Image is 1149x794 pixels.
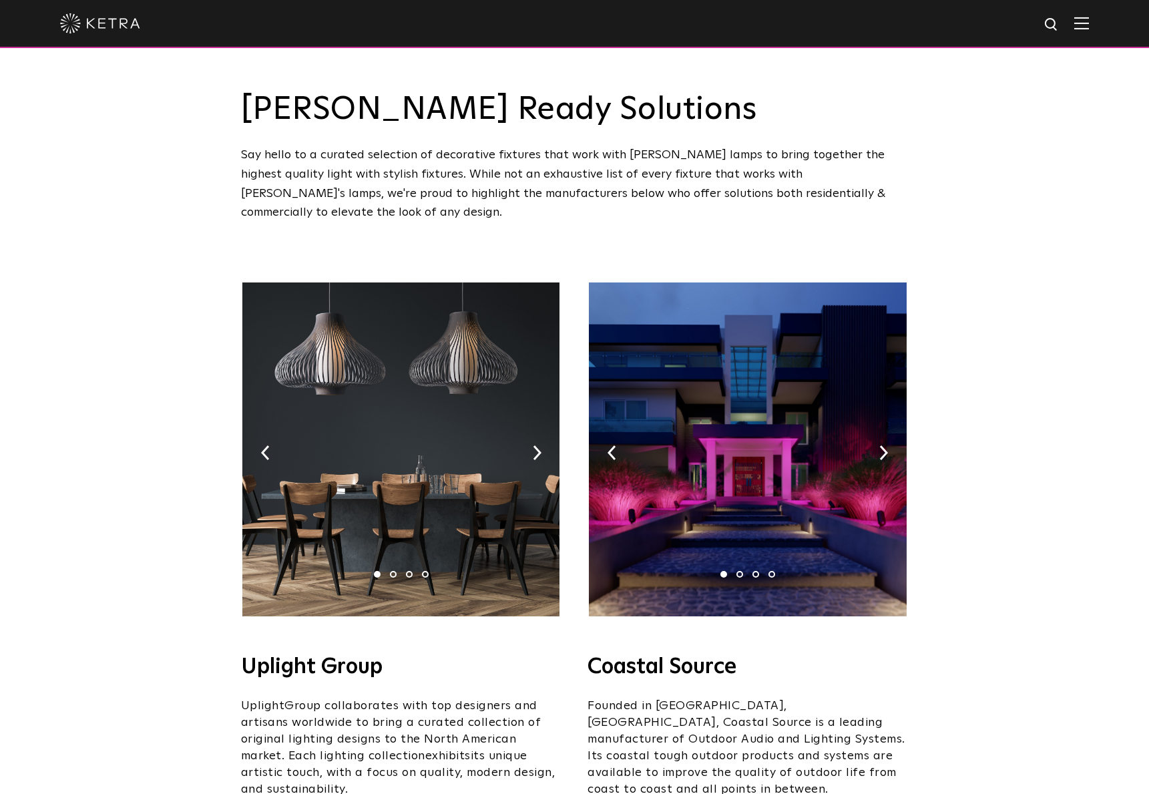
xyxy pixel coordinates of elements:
img: Uplight_Ketra_Image.jpg [242,282,559,616]
img: ketra-logo-2019-white [60,13,140,33]
img: Hamburger%20Nav.svg [1074,17,1089,29]
span: Group collaborates with top designers and artisans worldwide to bring a curated collection of ori... [241,700,541,762]
h3: [PERSON_NAME] Ready Solutions [241,93,909,126]
span: exhibits [425,750,471,762]
h4: Uplight Group [241,656,561,678]
img: arrow-right-black.svg [879,445,888,460]
img: search icon [1044,17,1060,33]
img: arrow-right-black.svg [533,445,541,460]
span: Uplight [241,700,285,712]
img: arrow-left-black.svg [261,445,270,460]
img: 03-1.jpg [589,282,906,616]
img: arrow-left-black.svg [608,445,616,460]
h4: Coastal Source [588,656,908,678]
div: Say hello to a curated selection of decorative fixtures that work with [PERSON_NAME] lamps to bri... [241,146,909,222]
